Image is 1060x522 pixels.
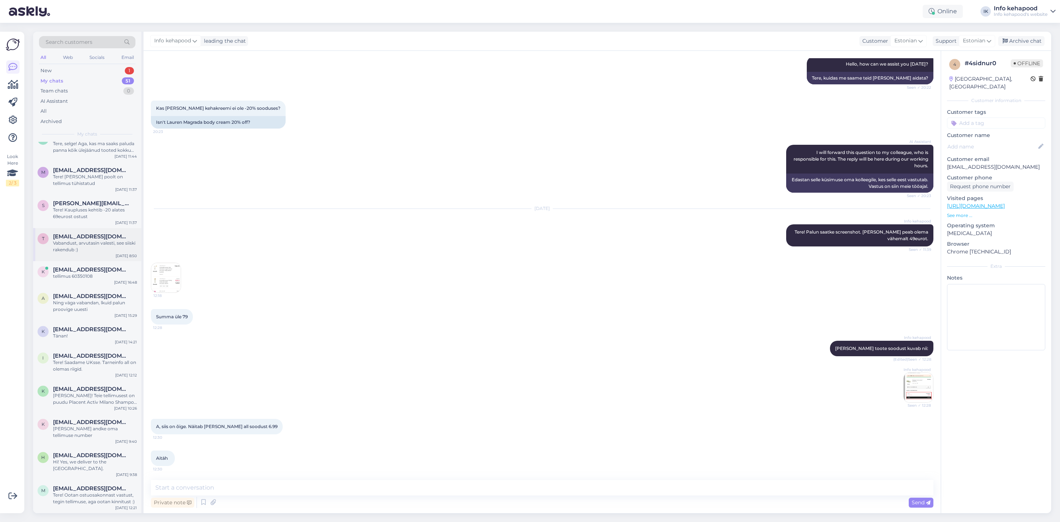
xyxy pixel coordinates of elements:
div: [DATE] 11:37 [115,187,137,192]
div: All [40,108,47,115]
div: tellimus 60350108 [53,273,137,280]
div: Email [120,53,135,62]
span: s [42,203,45,208]
span: ingosiukas30@yahoo.com [53,353,130,359]
span: AI Assistant [904,139,931,144]
div: Private note [151,498,194,508]
span: Seen ✓ 20:23 [904,193,931,199]
p: Visited pages [947,195,1045,202]
div: 51 [122,77,134,85]
div: Tere! Kaupluses kehtib -20 alates 69eurost ostust [53,207,137,220]
span: Estonian [894,37,917,45]
div: My chats [40,77,63,85]
span: i [42,355,44,361]
div: [DATE] [151,205,933,212]
span: katlinmikker@gmail.com [53,326,130,333]
a: [URL][DOMAIN_NAME] [947,203,1005,209]
span: katrinolesk@gmail.com [53,266,130,273]
div: [DATE] 10:26 [114,406,137,411]
div: [DATE] 9:38 [116,472,137,477]
p: Chrome [TECHNICAL_ID] [947,248,1045,256]
span: 20:23 [153,129,181,134]
div: Edastan selle küsimuse oma kolleegile, kes selle eest vastutab. Vastus on siin meie tööajal. [786,174,933,193]
p: Customer name [947,132,1045,139]
div: Archive chat [998,36,1045,46]
span: 12:30 [153,435,181,440]
div: IK [981,6,991,17]
span: 12:28 [153,325,181,330]
span: Seen ✓ 12:28 [903,403,931,408]
div: Request phone number [947,182,1014,192]
span: [PERSON_NAME] toote soodust kuvab nii: [835,346,928,351]
div: [DATE] 14:21 [115,339,137,345]
span: humfanuk@gmail.com [53,452,130,459]
span: Seen ✓ 11:39 [904,247,931,252]
span: Info kehapood [904,218,931,224]
div: [DATE] 15:29 [114,313,137,318]
span: My chats [77,131,97,137]
span: k [42,269,45,274]
p: Operating system [947,222,1045,230]
img: Attachment [151,263,181,292]
div: 2 / 3 [6,180,19,186]
span: Summa üle 79 [156,314,188,319]
span: (Edited) Seen ✓ 12:28 [893,357,931,362]
span: I will forward this question to my colleague, who is responsible for this. The reply will be here... [794,150,929,168]
span: kirsikakivine@gmail.com [53,419,130,425]
p: Customer email [947,155,1045,163]
div: New [40,67,52,74]
span: k [42,388,45,394]
div: Tere, kuidas me saame teid [PERSON_NAME] aidata? [807,72,933,84]
span: m [41,488,45,493]
span: k [42,421,45,427]
span: Offline [1011,59,1043,67]
div: [DATE] 11:44 [114,154,137,159]
div: Extra [947,263,1045,270]
span: 4 [953,62,956,67]
div: leading the chat [201,37,246,45]
img: Askly Logo [6,38,20,52]
div: # 4sidnur0 [965,59,1011,68]
div: [GEOGRAPHIC_DATA], [GEOGRAPHIC_DATA] [949,75,1031,91]
input: Add name [947,143,1037,151]
div: [PERSON_NAME] andke oma tellimuse number [53,425,137,439]
input: Add a tag [947,118,1045,129]
span: Hello, how can we assist you [DATE]? [846,61,928,67]
span: malleusmirelle606@gmail.com [53,485,130,492]
p: Notes [947,274,1045,282]
span: Seen ✓ 20:22 [904,85,931,90]
div: Tere, selge! Aga, kas ma saaks paluda panna kõik ülejäänud tooted kokku (geellakk ja küüneviil) n... [53,140,137,154]
div: Customer [859,37,888,45]
span: a [42,295,45,301]
div: [DATE] 16:48 [114,280,137,285]
div: Tere! Ootan ostuosakonnast vastust, tegin tellimuse, aga ootan kinnitust :) [53,492,137,505]
div: Vabandust, arvutasin valesti, see siiski rakendub :) [53,240,137,253]
span: k [42,329,45,334]
span: A, siis on õige. Näitab [PERSON_NAME] all soodust 6.99 [156,424,278,429]
div: Support [933,37,957,45]
div: 1 [125,67,134,74]
div: All [39,53,47,62]
span: Kas [PERSON_NAME] kehakreemi ei ole -20% sooduses? [156,105,280,111]
p: Browser [947,240,1045,248]
div: [DATE] 9:40 [115,439,137,444]
div: [PERSON_NAME]! Teie tellimusest on puudu Placent Activ Milano Shampoo ja Conditioner 250ml. Oleme... [53,392,137,406]
span: Search customers [46,38,92,46]
div: Tere! Saadame UKsse. Tarneinfo all on olemas riigid. [53,359,137,372]
div: Web [61,53,74,62]
div: [DATE] 12:12 [115,372,137,378]
div: Tere! [PERSON_NAME] poolt on tellimus tühistatud [53,174,137,187]
div: AI Assistant [40,98,68,105]
span: t [42,236,45,241]
span: h [41,455,45,460]
div: Online [923,5,963,18]
span: Send [912,499,930,506]
p: [MEDICAL_DATA] [947,230,1045,237]
p: [EMAIL_ADDRESS][DOMAIN_NAME] [947,163,1045,171]
span: tiina.kiik@gmail.com [53,233,130,240]
div: Info kehapood [994,6,1047,11]
p: Customer tags [947,108,1045,116]
div: Info kehapood's website [994,11,1047,17]
div: Team chats [40,87,68,95]
span: Info kehapood [904,335,931,340]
